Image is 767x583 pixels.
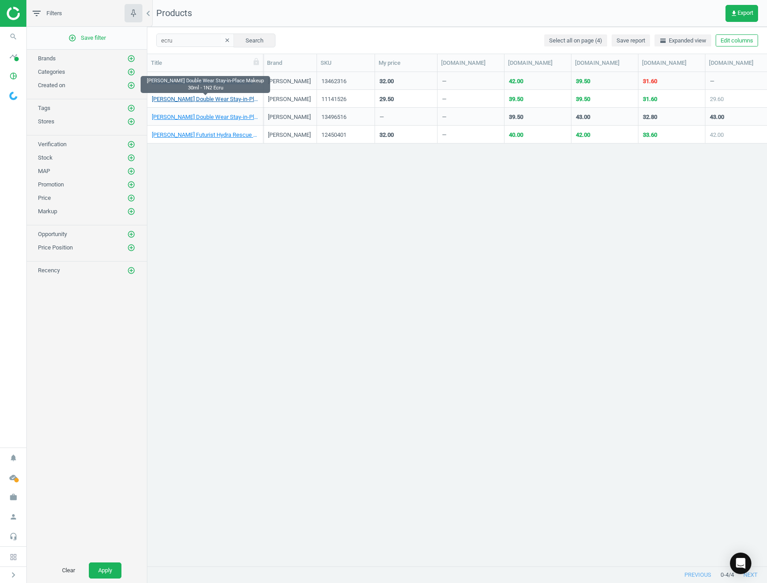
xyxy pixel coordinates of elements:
[379,95,394,103] div: 29.50
[710,113,724,121] div: 43.00
[509,77,523,85] div: 42.00
[38,181,64,188] span: Promotion
[576,131,590,139] div: 42.00
[68,34,76,42] i: add_circle_outline
[127,207,136,216] button: add_circle_outline
[38,168,50,174] span: MAP
[710,95,724,103] div: 29.60
[38,231,67,237] span: Opportunity
[127,81,135,89] i: add_circle_outline
[721,571,729,579] span: 0 - 4
[127,68,135,76] i: add_circle_outline
[268,95,311,106] div: [PERSON_NAME]
[441,59,500,67] div: [DOMAIN_NAME]
[68,34,106,42] span: Save filter
[509,95,523,103] div: 39.50
[31,8,42,19] i: filter_list
[442,95,446,106] div: —
[321,95,370,103] div: 11141526
[224,37,230,43] i: clear
[127,118,135,126] i: add_circle_outline
[2,569,25,581] button: chevron_right
[5,449,22,466] i: notifications
[379,59,434,67] div: My price
[716,34,758,47] button: Edit columns
[729,571,734,579] span: / 4
[27,29,147,47] button: add_circle_outlineSave filter
[442,77,446,89] div: —
[143,8,154,19] i: chevron_left
[38,55,56,62] span: Brands
[5,489,22,506] i: work
[127,140,135,148] i: add_circle_outline
[38,208,57,215] span: Markup
[38,141,67,148] span: Verification
[725,5,758,22] button: get_appExport
[152,95,258,103] a: [PERSON_NAME] Double Wear Stay-in-Place Makeup 30ml - 1N2 Ecru
[442,113,446,124] div: —
[127,104,135,112] i: add_circle_outline
[53,562,84,579] button: Clear
[127,230,136,239] button: add_circle_outline
[734,567,767,583] button: next
[127,68,136,76] button: add_circle_outline
[38,194,51,201] span: Price
[730,553,751,574] div: Open Intercom Messenger
[675,567,721,583] button: previous
[8,570,19,580] i: chevron_right
[38,68,65,75] span: Categories
[642,59,701,67] div: [DOMAIN_NAME]
[9,92,17,100] img: wGWNvw8QSZomAAAAABJRU5ErkJggg==
[509,131,523,139] div: 40.00
[544,34,607,47] button: Select all on page (4)
[127,104,136,113] button: add_circle_outline
[152,113,258,121] a: [PERSON_NAME] Double Wear Stay-in-Place Matte Powder Foundation SPF10 - 1N2 Ecru
[549,37,602,45] span: Select all on page (4)
[38,118,54,125] span: Stores
[127,154,135,162] i: add_circle_outline
[127,207,135,215] i: add_circle_outline
[267,59,313,67] div: Brand
[575,59,634,67] div: [DOMAIN_NAME]
[221,34,234,47] button: clear
[141,76,270,93] div: [PERSON_NAME] Double Wear Stay-in-Place Makeup 30ml - 1N2 Ecru
[127,81,136,90] button: add_circle_outline
[127,117,136,126] button: add_circle_outline
[127,167,135,175] i: add_circle_outline
[612,34,650,47] button: Save report
[654,34,711,47] button: horizontal_splitExpanded view
[379,131,394,139] div: 32.00
[127,266,135,275] i: add_circle_outline
[151,59,259,67] div: Title
[5,28,22,45] i: search
[5,469,22,486] i: cloud_done
[152,131,258,139] a: [PERSON_NAME] Futurist Hydra Rescue Moisturising Makeup SPF45 - 1N2 Ecru
[730,10,738,17] i: get_app
[659,37,667,44] i: horizontal_split
[730,10,753,17] span: Export
[576,77,590,85] div: 39.50
[38,267,60,274] span: Recency
[321,131,370,139] div: 12450401
[268,113,311,124] div: [PERSON_NAME]
[46,9,62,17] span: Filters
[442,131,446,142] div: —
[5,528,22,545] i: headset_mic
[321,59,371,67] div: SKU
[127,266,136,275] button: add_circle_outline
[127,167,136,176] button: add_circle_outline
[643,113,657,121] div: 32.80
[127,55,135,63] i: add_circle_outline
[127,153,136,162] button: add_circle_outline
[710,131,724,139] div: 42.00
[710,77,714,89] div: —
[268,77,311,89] div: [PERSON_NAME]
[643,95,657,103] div: 31.60
[5,48,22,65] i: timeline
[127,230,135,238] i: add_circle_outline
[127,194,136,203] button: add_circle_outline
[38,154,53,161] span: Stock
[617,37,645,45] span: Save report
[5,508,22,525] i: person
[508,59,567,67] div: [DOMAIN_NAME]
